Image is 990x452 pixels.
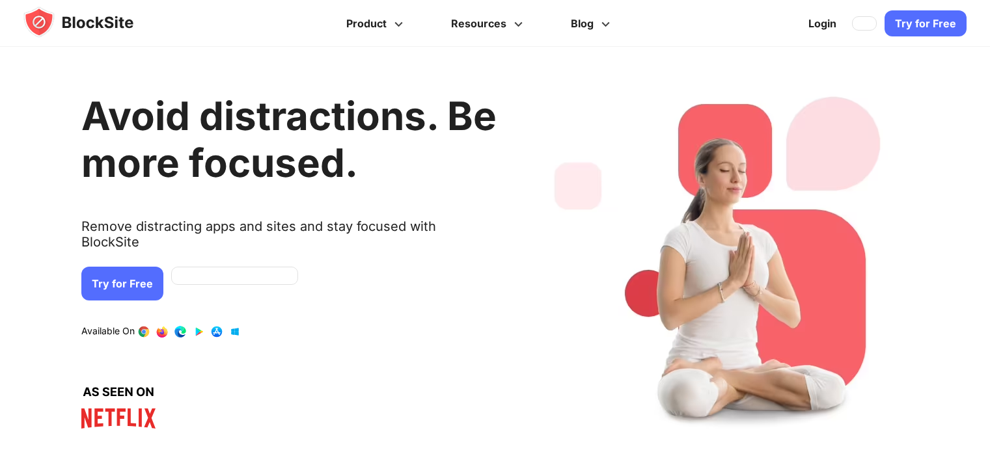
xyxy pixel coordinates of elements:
img: blocksite-icon.5d769676.svg [23,7,159,38]
h1: Avoid distractions. Be more focused. [81,92,497,186]
a: Try for Free [885,10,967,36]
text: Remove distracting apps and sites and stay focused with BlockSite [81,219,497,260]
a: Login [801,8,844,39]
text: Available On [81,325,135,338]
a: Try for Free [81,267,163,300]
